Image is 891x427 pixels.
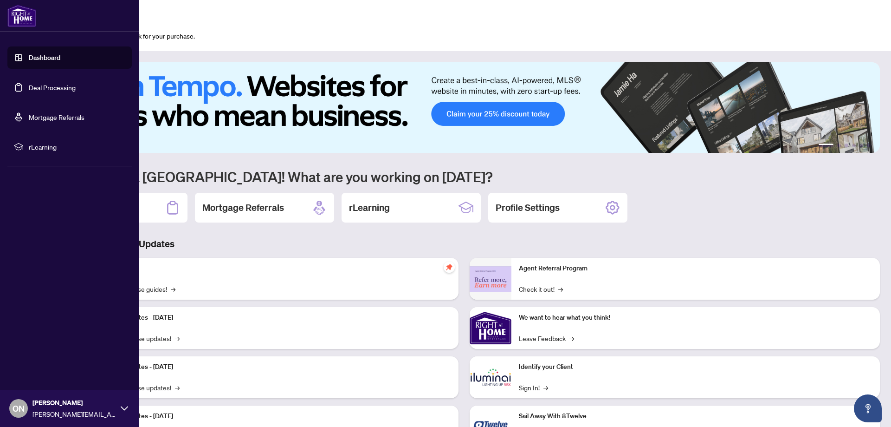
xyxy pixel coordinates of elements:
a: Leave Feedback→ [519,333,574,343]
span: ON [13,402,25,415]
span: → [175,333,180,343]
span: pushpin [444,262,455,273]
img: We want to hear what you think! [470,307,511,349]
p: We want to hear what you think! [519,313,872,323]
p: Agent Referral Program [519,263,872,274]
span: → [543,382,548,393]
p: Identify your Client [519,362,872,372]
button: 6 [867,144,871,147]
p: Platform Updates - [DATE] [97,411,451,421]
img: Agent Referral Program [470,266,511,292]
a: Mortgage Referrals [29,113,84,121]
img: Identify your Client [470,356,511,398]
h3: Brokerage & Industry Updates [48,237,880,250]
span: rLearning [29,142,125,152]
button: 1 [819,144,833,147]
span: [PERSON_NAME] [32,398,116,408]
a: Sign In!→ [519,382,548,393]
span: [PERSON_NAME][EMAIL_ADDRESS][DOMAIN_NAME] [32,409,116,419]
button: 4 [852,144,856,147]
span: → [171,284,175,294]
img: logo [7,5,36,27]
span: → [175,382,180,393]
a: Deal Processing [29,83,76,92]
h1: Welcome back [GEOGRAPHIC_DATA]! What are you working on [DATE]? [48,168,880,185]
img: Slide 0 [48,62,880,153]
span: → [558,284,563,294]
button: 2 [837,144,841,147]
p: Platform Updates - [DATE] [97,362,451,372]
p: Sail Away With 8Twelve [519,411,872,421]
h2: Profile Settings [496,201,560,214]
a: Check it out!→ [519,284,563,294]
h2: Mortgage Referrals [202,201,284,214]
p: Self-Help [97,263,451,274]
span: → [569,333,574,343]
h2: rLearning [349,201,390,214]
button: 3 [845,144,848,147]
a: Dashboard [29,53,60,62]
button: Open asap [854,394,882,422]
p: Platform Updates - [DATE] [97,313,451,323]
button: 5 [859,144,863,147]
